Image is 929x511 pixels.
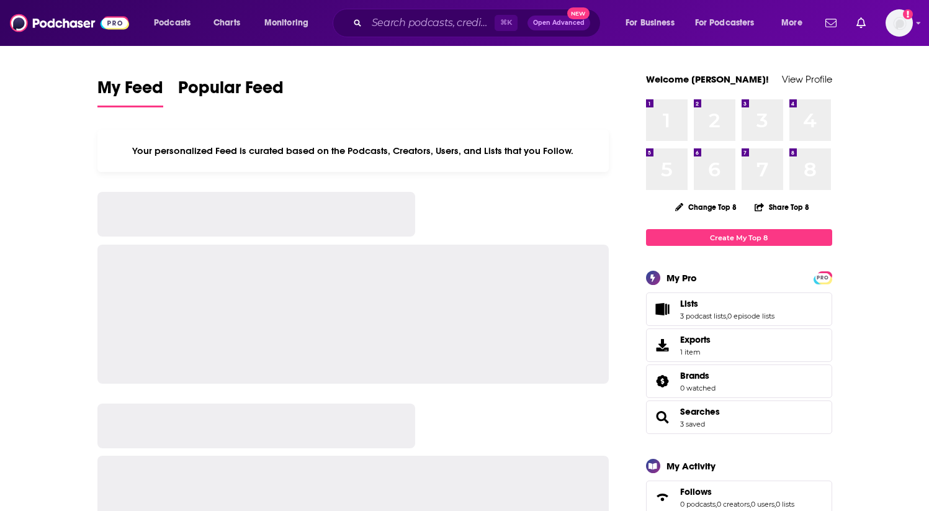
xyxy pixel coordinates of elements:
a: My Feed [97,77,163,107]
span: For Podcasters [695,14,755,32]
span: For Business [626,14,675,32]
a: View Profile [782,73,832,85]
a: Searches [680,406,720,417]
button: open menu [687,13,773,33]
span: Brands [646,364,832,398]
div: Your personalized Feed is curated based on the Podcasts, Creators, Users, and Lists that you Follow. [97,130,609,172]
span: PRO [815,273,830,283]
button: Change Top 8 [668,199,745,215]
button: open menu [145,13,207,33]
div: My Pro [666,272,697,284]
a: 0 episode lists [727,312,774,320]
a: Searches [650,409,675,426]
input: Search podcasts, credits, & more... [367,13,495,33]
div: Search podcasts, credits, & more... [344,9,613,37]
button: open menu [617,13,690,33]
span: , [774,500,776,509]
span: Exports [680,334,711,345]
a: Create My Top 8 [646,229,832,246]
span: Open Advanced [533,20,585,26]
a: 0 creators [717,500,750,509]
a: Show notifications dropdown [851,12,871,34]
a: Follows [680,486,794,497]
a: 3 podcast lists [680,312,726,320]
button: Open AdvancedNew [527,16,590,30]
button: Share Top 8 [754,195,810,219]
img: Podchaser - Follow, Share and Rate Podcasts [10,11,129,35]
a: Charts [205,13,248,33]
div: My Activity [666,460,716,472]
span: More [781,14,802,32]
span: , [750,500,751,509]
a: PRO [815,273,830,282]
span: ⌘ K [495,15,518,31]
a: 0 lists [776,500,794,509]
a: Brands [680,370,716,381]
span: 1 item [680,348,711,356]
button: open menu [773,13,818,33]
span: Logged in as KevinZ [886,9,913,37]
a: Exports [646,328,832,362]
a: Lists [650,301,675,318]
button: open menu [256,13,325,33]
a: Welcome [PERSON_NAME]! [646,73,769,85]
a: Show notifications dropdown [820,12,841,34]
span: New [567,7,590,19]
button: Show profile menu [886,9,913,37]
span: Exports [650,337,675,354]
span: Searches [646,400,832,434]
span: Popular Feed [178,77,284,106]
span: , [716,500,717,509]
svg: Add a profile image [903,9,913,19]
a: Follows [650,489,675,506]
span: , [726,312,727,320]
span: Monitoring [264,14,308,32]
a: 0 users [751,500,774,509]
a: 3 saved [680,420,705,428]
span: Lists [646,292,832,326]
span: Brands [680,370,709,381]
img: User Profile [886,9,913,37]
span: Lists [680,298,698,309]
span: Follows [680,486,712,497]
a: 0 watched [680,384,716,392]
span: Podcasts [154,14,191,32]
a: Popular Feed [178,77,284,107]
a: Brands [650,373,675,390]
a: Lists [680,298,774,309]
span: Charts [213,14,240,32]
a: 0 podcasts [680,500,716,509]
span: My Feed [97,77,163,106]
